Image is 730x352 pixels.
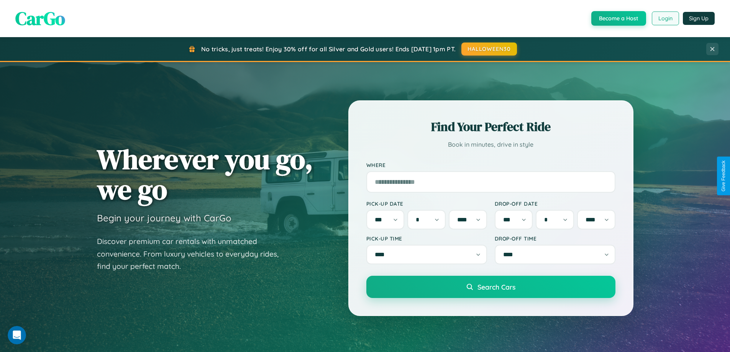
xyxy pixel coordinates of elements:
[495,235,615,242] label: Drop-off Time
[366,235,487,242] label: Pick-up Time
[591,11,646,26] button: Become a Host
[366,118,615,135] h2: Find Your Perfect Ride
[461,43,517,56] button: HALLOWEEN30
[652,11,679,25] button: Login
[495,200,615,207] label: Drop-off Date
[683,12,715,25] button: Sign Up
[8,326,26,344] iframe: Intercom live chat
[366,139,615,150] p: Book in minutes, drive in style
[366,162,615,168] label: Where
[366,200,487,207] label: Pick-up Date
[97,144,313,205] h1: Wherever you go, we go
[721,160,726,192] div: Give Feedback
[15,6,65,31] span: CarGo
[97,212,231,224] h3: Begin your journey with CarGo
[366,276,615,298] button: Search Cars
[201,45,456,53] span: No tricks, just treats! Enjoy 30% off for all Silver and Gold users! Ends [DATE] 1pm PT.
[477,283,515,291] span: Search Cars
[97,235,289,273] p: Discover premium car rentals with unmatched convenience. From luxury vehicles to everyday rides, ...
